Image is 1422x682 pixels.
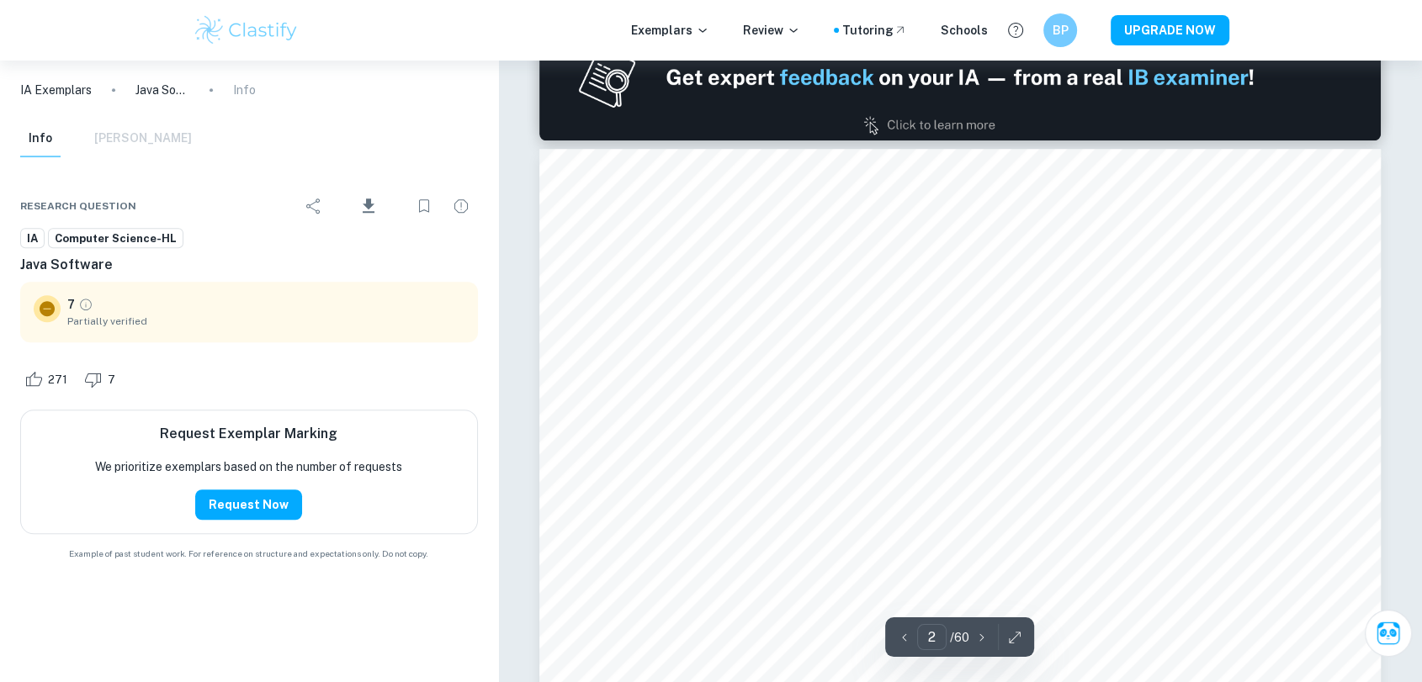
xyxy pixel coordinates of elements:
a: Tutoring [842,21,907,40]
span: Example of past student work. For reference on structure and expectations only. Do not copy. [20,547,478,560]
h6: BP [1051,21,1070,40]
a: Grade partially verified [78,297,93,312]
img: Clastify logo [193,13,300,47]
div: Share [297,189,331,223]
p: Java Software [135,81,189,99]
button: BP [1043,13,1077,47]
button: Help and Feedback [1001,16,1030,45]
p: / 60 [950,628,969,647]
img: Ad [539,14,1381,140]
p: Exemplars [631,21,709,40]
p: Info [233,81,256,99]
p: 7 [67,295,75,314]
p: Review [743,21,800,40]
a: IA Exemplars [20,81,92,99]
a: Schools [941,21,988,40]
h6: Request Exemplar Marking [160,424,337,444]
span: IA [21,230,44,247]
a: IA [20,228,45,249]
span: Research question [20,198,136,214]
span: 7 [98,372,125,389]
button: Ask Clai [1365,610,1412,657]
div: Report issue [444,189,478,223]
div: Dislike [80,366,125,393]
div: Like [20,366,77,393]
button: Info [20,120,61,157]
div: Download [334,184,404,228]
p: We prioritize exemplars based on the number of requests [95,457,402,476]
span: Partially verified [67,314,464,329]
div: Bookmark [407,189,441,223]
button: UPGRADE NOW [1111,15,1229,45]
h6: Java Software [20,255,478,275]
span: 271 [39,372,77,389]
a: Computer Science-HL [48,228,183,249]
button: Request Now [195,489,302,520]
span: Computer Science-HL [49,230,183,247]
